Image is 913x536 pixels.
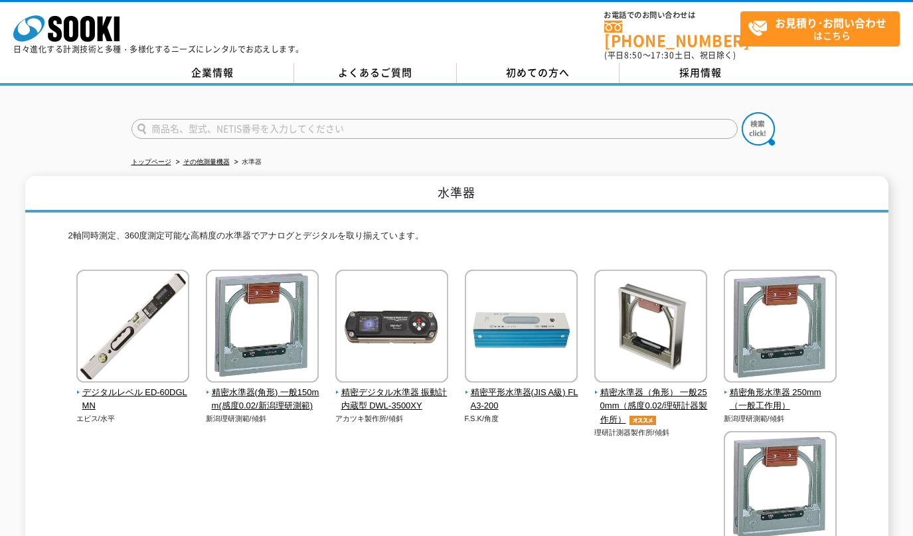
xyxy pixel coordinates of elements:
a: 精密平形水準器(JIS A級) FLA3-200 [465,373,578,413]
strong: お見積り･お問い合わせ [775,15,886,31]
span: 8:50 [624,49,643,61]
img: デジタルレベル ED-60DGLMN [76,270,189,386]
span: 17:30 [651,49,675,61]
a: トップページ [131,158,171,165]
img: 精密水準器(角形) 一般150mm(感度0.02/新潟理研測範) [206,270,319,386]
p: 2軸同時測定、360度測定可能な高精度の水準器でアナログとデジタルを取り揃えています。 [68,229,845,250]
p: 理研計測器製作所/傾斜 [594,427,708,438]
p: F.S.K/角度 [465,413,578,424]
p: アカツキ製作所/傾斜 [335,413,449,424]
li: 水準器 [232,155,262,169]
span: 精密水準器(角形) 一般150mm(感度0.02/新潟理研測範) [206,386,319,414]
a: 企業情報 [131,63,294,83]
a: 採用情報 [620,63,782,83]
img: 精密水準器（角形） 一般250mm（感度0.02/理研計器製作所） [594,270,707,386]
a: お見積り･お問い合わせはこちら [740,11,900,46]
a: 精密水準器(角形) 一般150mm(感度0.02/新潟理研測範) [206,373,319,413]
span: 精密角形水準器 250mm（一般工作用） [724,386,837,414]
p: エビス/水平 [76,413,190,424]
p: 新潟理研測範/傾斜 [724,413,837,424]
img: オススメ [626,416,659,425]
img: 精密平形水準器(JIS A級) FLA3-200 [465,270,578,386]
a: 精密デジタル水準器 振動計内蔵型 DWL-3500XY [335,373,449,413]
span: はこちら [748,12,899,45]
p: 日々進化する計測技術と多種・多様化するニーズにレンタルでお応えします。 [13,45,304,53]
a: 精密水準器（角形） 一般250mm（感度0.02/理研計器製作所）オススメ [594,373,708,427]
a: 初めての方へ [457,63,620,83]
span: 精密水準器（角形） 一般250mm（感度0.02/理研計器製作所） [594,386,708,427]
span: 精密平形水準器(JIS A級) FLA3-200 [465,386,578,414]
span: デジタルレベル ED-60DGLMN [76,386,190,414]
h1: 水準器 [25,176,888,213]
span: 初めての方へ [506,65,570,80]
a: その他測量機器 [183,158,230,165]
span: お電話でのお問い合わせは [604,11,740,19]
img: 精密角形水準器 250mm（一般工作用） [724,270,837,386]
a: [PHONE_NUMBER] [604,21,740,48]
img: btn_search.png [742,112,775,145]
a: よくあるご質問 [294,63,457,83]
span: (平日 ～ 土日、祝日除く) [604,49,736,61]
a: デジタルレベル ED-60DGLMN [76,373,190,413]
a: 精密角形水準器 250mm（一般工作用） [724,373,837,413]
span: 精密デジタル水準器 振動計内蔵型 DWL-3500XY [335,386,449,414]
p: 新潟理研測範/傾斜 [206,413,319,424]
input: 商品名、型式、NETIS番号を入力してください [131,119,738,139]
img: 精密デジタル水準器 振動計内蔵型 DWL-3500XY [335,270,448,386]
